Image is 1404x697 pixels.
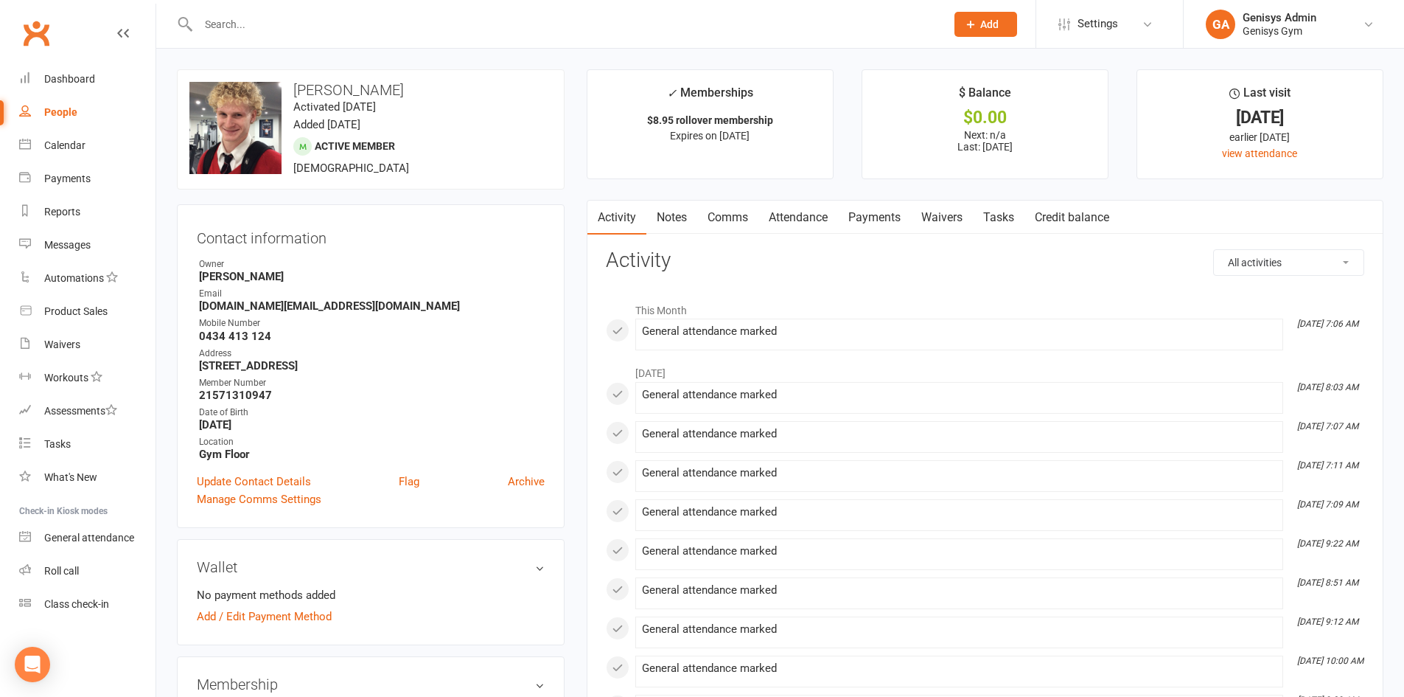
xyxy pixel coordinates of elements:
a: General attendance kiosk mode [19,521,156,555]
div: Member Number [199,376,545,390]
li: This Month [606,295,1364,319]
div: Memberships [667,83,753,111]
div: General attendance marked [642,428,1276,440]
strong: [DATE] [199,418,545,431]
div: Class check-in [44,598,109,610]
i: [DATE] 7:09 AM [1297,499,1358,510]
div: Waivers [44,339,80,350]
div: [DATE] [1150,110,1369,125]
span: [DEMOGRAPHIC_DATA] [293,162,409,175]
li: No payment methods added [197,586,545,604]
a: Waivers [19,328,156,361]
span: Active member [315,140,395,152]
a: Waivers [911,201,973,235]
a: Class kiosk mode [19,588,156,621]
a: Roll call [19,555,156,588]
a: What's New [19,461,156,494]
i: [DATE] 7:06 AM [1297,319,1358,329]
strong: 21571310947 [199,389,545,402]
div: Last visit [1229,83,1291,110]
li: [DATE] [606,358,1364,381]
a: view attendance [1222,148,1297,159]
i: [DATE] 8:51 AM [1297,578,1358,588]
span: Settings [1078,7,1118,41]
a: People [19,96,156,129]
a: Update Contact Details [197,473,311,490]
a: Comms [697,201,758,235]
h3: Contact information [197,224,545,246]
p: Next: n/a Last: [DATE] [876,129,1094,153]
div: earlier [DATE] [1150,129,1369,145]
div: General attendance marked [642,325,1276,338]
div: General attendance marked [642,584,1276,597]
a: Messages [19,229,156,262]
input: Search... [194,14,935,35]
div: Automations [44,272,104,284]
h3: Activity [606,249,1364,272]
div: General attendance [44,532,134,544]
strong: [PERSON_NAME] [199,270,545,283]
h3: [PERSON_NAME] [189,82,552,98]
div: Workouts [44,372,88,384]
i: ✓ [667,86,677,100]
div: $ Balance [959,83,1011,110]
strong: 0434 413 124 [199,330,545,343]
div: General attendance marked [642,506,1276,519]
div: General attendance marked [642,389,1276,401]
div: Date of Birth [199,406,545,420]
a: Payments [838,201,911,235]
strong: [DOMAIN_NAME][EMAIL_ADDRESS][DOMAIN_NAME] [199,299,545,313]
div: General attendance marked [642,662,1276,675]
button: Add [954,12,1017,37]
i: [DATE] 9:12 AM [1297,617,1358,627]
a: Attendance [758,201,838,235]
a: Assessments [19,395,156,428]
a: Add / Edit Payment Method [197,608,332,625]
strong: [STREET_ADDRESS] [199,359,545,372]
i: [DATE] 10:00 AM [1297,656,1363,666]
div: Owner [199,257,545,271]
div: Product Sales [44,305,108,317]
time: Added [DATE] [293,118,360,131]
div: Mobile Number [199,316,545,330]
h3: Wallet [197,559,545,575]
a: Calendar [19,129,156,162]
a: Dashboard [19,63,156,96]
img: image1719202963.png [189,82,282,174]
a: Automations [19,262,156,295]
div: Reports [44,206,80,218]
span: Expires on [DATE] [670,130,750,142]
div: General attendance marked [642,623,1276,636]
i: [DATE] 7:11 AM [1297,460,1358,471]
div: Calendar [44,139,85,151]
div: Dashboard [44,73,95,85]
a: Credit balance [1024,201,1120,235]
a: Payments [19,162,156,195]
i: [DATE] 9:22 AM [1297,538,1358,549]
div: Tasks [44,438,71,450]
div: GA [1206,10,1235,39]
a: Workouts [19,361,156,395]
a: Notes [646,201,697,235]
div: Messages [44,239,91,251]
div: $0.00 [876,110,1094,125]
time: Activated [DATE] [293,100,376,114]
div: Payments [44,173,91,184]
div: Assessments [44,405,117,417]
div: Roll call [44,565,79,577]
a: Reports [19,195,156,229]
a: Clubworx [18,15,55,52]
div: Email [199,287,545,301]
div: People [44,106,77,118]
a: Tasks [973,201,1024,235]
div: General attendance marked [642,545,1276,558]
a: Activity [587,201,646,235]
span: Add [980,18,999,30]
div: Open Intercom Messenger [15,647,50,682]
div: Genisys Gym [1243,24,1316,38]
a: Tasks [19,428,156,461]
div: Address [199,347,545,361]
a: Product Sales [19,295,156,328]
div: Genisys Admin [1243,11,1316,24]
a: Flag [399,473,419,490]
